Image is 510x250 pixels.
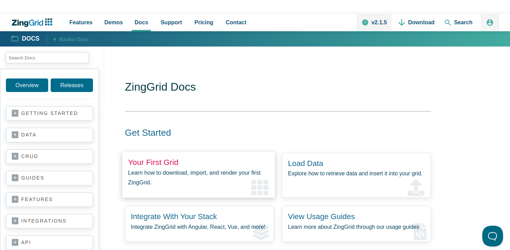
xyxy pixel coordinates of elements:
strong: Docs [22,36,40,42]
a: Demos [102,14,126,31]
input: search input [6,52,89,63]
a: Contact [223,14,249,31]
a: Backto Docs [46,34,88,44]
p: Integrate ZingGrid with Angular, React, Vue, and more! [131,222,268,232]
span: Docs [135,18,148,27]
span: Contact [226,18,247,27]
a: Your First Grid [128,158,178,167]
span: Demos [104,18,123,27]
iframe: Toggle Customer Support [482,226,503,247]
a: getting started [12,110,87,117]
a: ZingChart Logo. Click to return to the homepage [11,18,56,27]
span: to Docs [71,36,88,42]
h2: Get Started [117,127,423,139]
h1: ZingGrid Docs [125,80,431,95]
span: Support [161,18,182,27]
a: integrations [12,218,87,225]
a: Releases [51,78,93,92]
span: Back [59,35,88,44]
a: Overview [6,78,48,92]
span: Pricing [195,18,213,27]
nav: Secondary Navigation [357,14,475,31]
a: api [12,239,87,246]
p: Explore how to retrieve data and insert it into your grid. [288,169,425,178]
a: Docs [132,14,151,31]
a: v2.1.5 [357,14,391,31]
span: Features [69,18,93,27]
a: Download [396,14,437,31]
p: Learn more about ZingGrid through our usage guides [288,222,425,232]
a: Features [67,14,95,31]
nav: Primary Navigation [63,14,253,31]
a: Load Data [288,159,323,168]
a: Docs [12,35,40,43]
a: View Usage Guides [288,212,355,221]
a: Pricing [192,14,216,31]
a: features [12,196,87,203]
a: crud [12,153,87,160]
a: guides [12,175,87,182]
a: data [12,132,87,139]
p: Learn how to download, import, and render your first ZingGrid. [128,168,269,187]
a: Integrate With Your Stack [131,212,217,221]
a: Support [158,14,185,31]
